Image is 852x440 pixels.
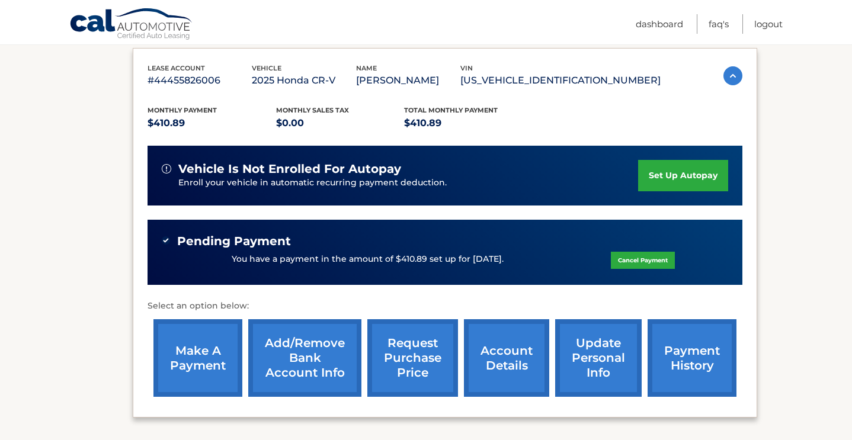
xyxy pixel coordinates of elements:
img: accordion-active.svg [723,66,742,85]
span: name [356,64,377,72]
p: You have a payment in the amount of $410.89 set up for [DATE]. [232,253,504,266]
a: FAQ's [709,14,729,34]
p: Enroll your vehicle in automatic recurring payment deduction. [178,176,638,190]
a: account details [464,319,549,397]
a: request purchase price [367,319,458,397]
p: [US_VEHICLE_IDENTIFICATION_NUMBER] [460,72,661,89]
span: lease account [148,64,205,72]
p: [PERSON_NAME] [356,72,460,89]
span: vin [460,64,473,72]
a: Cal Automotive [69,8,194,42]
a: payment history [648,319,736,397]
img: check-green.svg [162,236,170,245]
a: Cancel Payment [611,252,675,269]
a: Add/Remove bank account info [248,319,361,397]
a: set up autopay [638,160,728,191]
span: vehicle [252,64,281,72]
img: alert-white.svg [162,164,171,174]
span: Monthly Payment [148,106,217,114]
p: 2025 Honda CR-V [252,72,356,89]
a: Logout [754,14,783,34]
a: make a payment [153,319,242,397]
span: Pending Payment [177,234,291,249]
p: Select an option below: [148,299,742,313]
p: #44455826006 [148,72,252,89]
p: $410.89 [148,115,276,131]
a: Dashboard [636,14,683,34]
p: $0.00 [276,115,405,131]
a: update personal info [555,319,642,397]
span: Monthly sales Tax [276,106,349,114]
span: vehicle is not enrolled for autopay [178,162,401,176]
p: $410.89 [404,115,533,131]
span: Total Monthly Payment [404,106,498,114]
